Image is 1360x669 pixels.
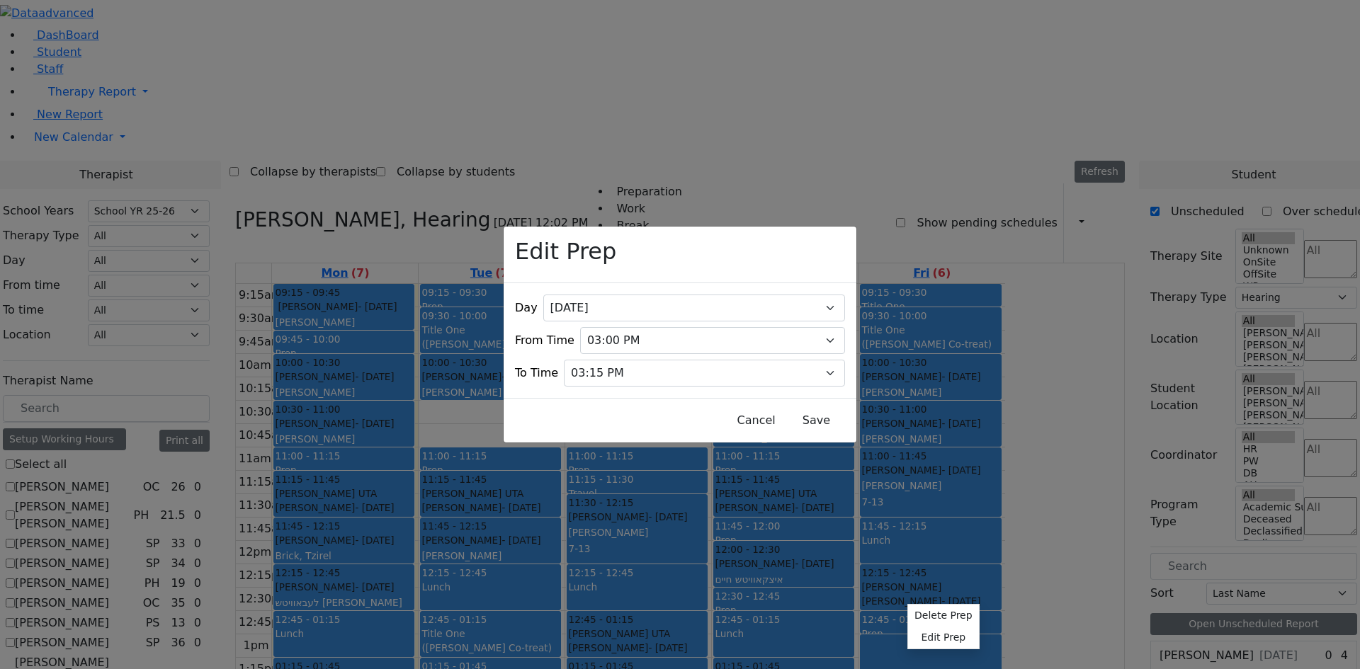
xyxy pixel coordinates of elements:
[908,605,979,627] button: Delete Prep
[785,407,848,434] button: Save
[515,238,616,265] h2: Edit Prep
[728,407,785,434] button: Close
[908,627,979,648] button: Edit Prep
[515,332,574,349] label: From Time
[515,365,558,382] label: To Time
[515,299,538,316] label: Day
